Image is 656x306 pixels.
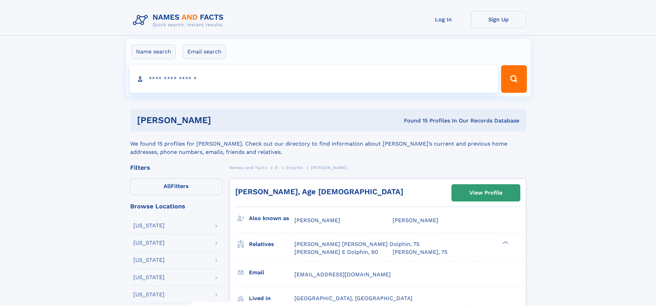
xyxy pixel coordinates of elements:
[249,267,294,278] h3: Email
[130,11,229,30] img: Logo Names and Facts
[183,45,226,59] label: Email search
[294,295,413,302] span: [GEOGRAPHIC_DATA], [GEOGRAPHIC_DATA]
[471,11,526,28] a: Sign Up
[452,185,520,201] a: View Profile
[164,183,171,189] span: All
[501,65,527,93] button: Search Button
[235,187,403,196] a: [PERSON_NAME], Age [DEMOGRAPHIC_DATA]
[308,117,519,125] div: Found 15 Profiles In Our Records Database
[133,257,165,263] div: [US_STATE]
[286,163,303,172] a: Dolphin
[286,165,303,170] span: Dolphin
[294,248,378,256] a: [PERSON_NAME] E Dolphin, 90
[133,275,165,280] div: [US_STATE]
[130,203,222,209] div: Browse Locations
[469,185,502,201] div: View Profile
[130,131,526,156] div: We found 15 profiles for [PERSON_NAME]. Check out our directory to find information about [PERSON...
[311,165,347,170] span: [PERSON_NAME]
[249,238,294,250] h3: Relatives
[393,217,438,224] span: [PERSON_NAME]
[294,240,419,248] a: [PERSON_NAME] [PERSON_NAME] Dolphin, 75
[229,163,267,172] a: Names and Facts
[501,240,509,245] div: ❯
[133,292,165,297] div: [US_STATE]
[132,45,176,59] label: Name search
[416,11,471,28] a: Log In
[133,240,165,246] div: [US_STATE]
[249,213,294,224] h3: Also known as
[129,65,498,93] input: search input
[130,165,222,171] div: Filters
[133,223,165,228] div: [US_STATE]
[275,165,278,170] span: D
[275,163,278,172] a: D
[137,116,308,125] h1: [PERSON_NAME]
[130,178,222,195] label: Filters
[294,271,391,278] span: [EMAIL_ADDRESS][DOMAIN_NAME]
[294,217,340,224] span: [PERSON_NAME]
[393,248,447,256] a: [PERSON_NAME], 75
[249,293,294,304] h3: Lived in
